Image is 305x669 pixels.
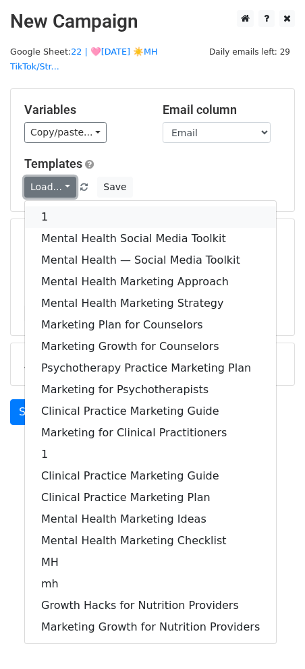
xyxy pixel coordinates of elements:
[25,444,276,465] a: 1
[25,573,276,595] a: mh
[24,122,107,143] a: Copy/paste...
[24,156,82,171] a: Templates
[24,177,76,198] a: Load...
[25,595,276,616] a: Growth Hacks for Nutrition Providers
[25,336,276,357] a: Marketing Growth for Counselors
[163,103,281,117] h5: Email column
[25,293,276,314] a: Mental Health Marketing Strategy
[10,47,158,72] small: Google Sheet:
[10,399,55,425] a: Send
[25,530,276,552] a: Mental Health Marketing Checklist
[25,508,276,530] a: Mental Health Marketing Ideas
[25,487,276,508] a: Clinical Practice Marketing Plan
[238,604,305,669] iframe: Chat Widget
[25,552,276,573] a: MH
[204,47,295,57] a: Daily emails left: 29
[25,250,276,271] a: Mental Health — Social Media Toolkit
[24,103,142,117] h5: Variables
[25,271,276,293] a: Mental Health Marketing Approach
[204,45,295,59] span: Daily emails left: 29
[25,379,276,401] a: Marketing for Psychotherapists
[25,206,276,228] a: 1
[25,465,276,487] a: Clinical Practice Marketing Guide
[25,357,276,379] a: Psychotherapy Practice Marketing Plan
[10,47,158,72] a: 22 | 🩷[DATE] ☀️MH TikTok/Str...
[25,616,276,638] a: Marketing Growth for Nutrition Providers
[25,228,276,250] a: Mental Health Social Media Toolkit
[25,401,276,422] a: Clinical Practice Marketing Guide
[25,422,276,444] a: Marketing for Clinical Practitioners
[10,10,295,33] h2: New Campaign
[25,314,276,336] a: Marketing Plan for Counselors
[97,177,132,198] button: Save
